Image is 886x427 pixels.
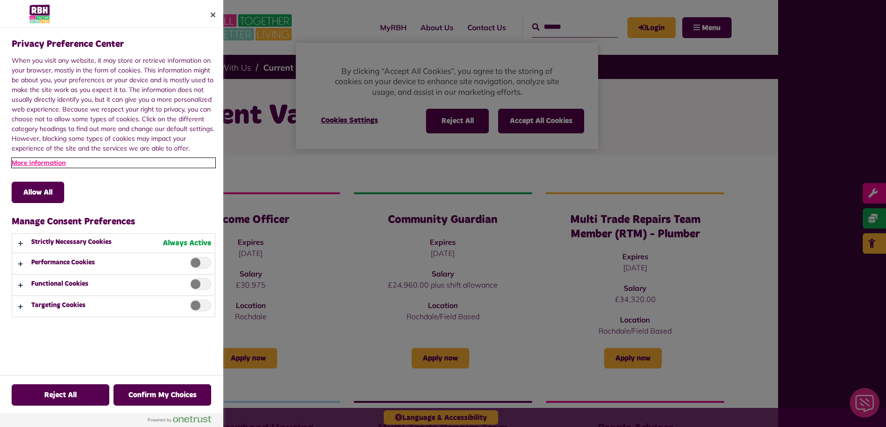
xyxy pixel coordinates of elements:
div: Close Web Assistant [6,3,35,33]
div: Company Logo [12,5,67,23]
h3: Manage Consent Preferences [12,215,215,229]
img: Powered by OneTrust Opens in a new Tab [148,415,211,423]
button: Close [203,5,223,25]
img: Company Logo [29,5,50,23]
div: When you visit any website, it may store or retrieve information on your browser, mostly in the f... [12,56,215,170]
button: Confirm My Choices [113,384,211,406]
a: Powered by OneTrust Opens in a new Tab [148,415,219,427]
button: Allow All [12,182,64,203]
button: Reject All [12,384,109,406]
h2: Privacy Preference Center [12,37,124,51]
a: More information about your privacy, opens in a new tab [12,158,215,168]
